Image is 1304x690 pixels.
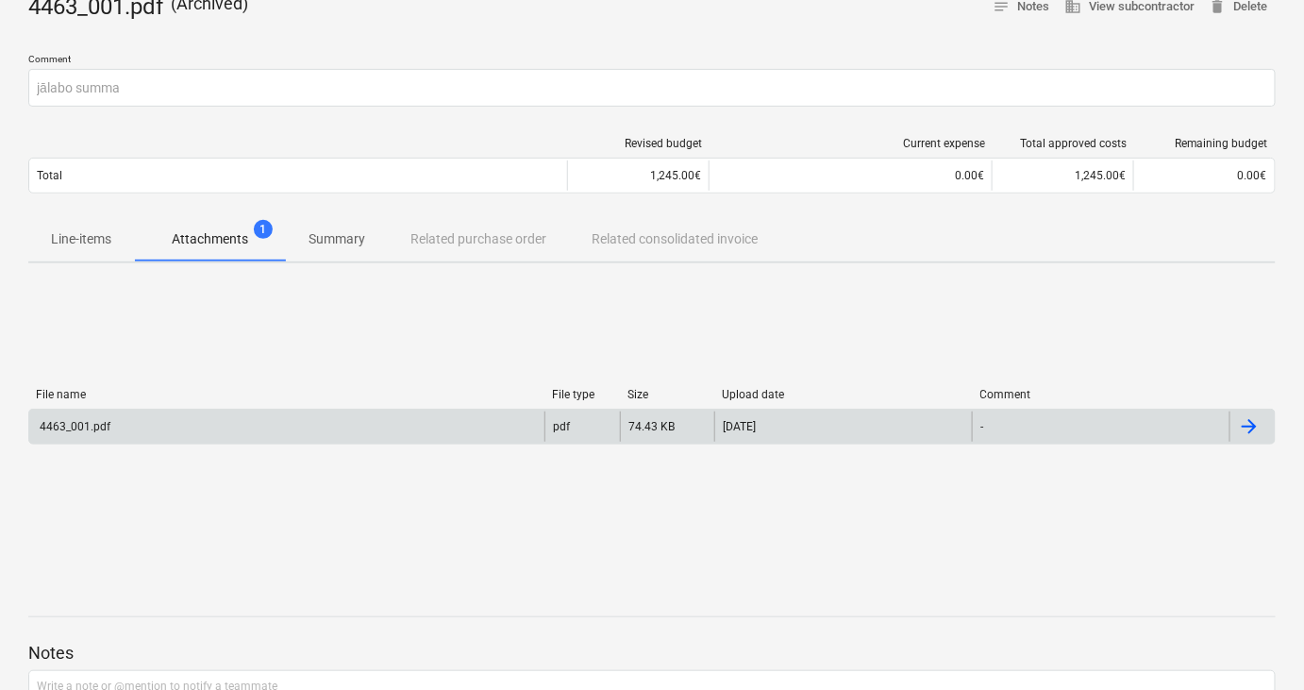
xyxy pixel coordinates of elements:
div: File type [552,388,612,401]
p: Summary [309,229,365,249]
p: Total [37,168,62,184]
div: 0.00€ [717,169,984,182]
span: 1 [254,220,273,239]
p: Notes [28,642,1276,665]
div: Upload date [722,388,965,401]
div: Size [627,388,707,401]
div: Revised budget [576,137,702,150]
div: Total approved costs [1000,137,1127,150]
div: 1,245.00€ [567,160,709,191]
div: 4463_001.pdf [37,420,110,433]
div: Remaining budget [1142,137,1268,150]
span: 0.00€ [1238,169,1267,182]
p: Comment [28,53,1276,69]
div: Comment [980,388,1224,401]
p: Attachments [172,229,248,249]
iframe: Chat Widget [1210,599,1304,690]
div: - [980,420,983,433]
div: pdf [553,420,570,433]
div: Current expense [717,137,985,150]
div: 1,245.00€ [992,160,1133,191]
div: 74.43 KB [628,420,675,433]
div: [DATE] [723,420,756,433]
div: File name [36,388,537,401]
p: Line-items [51,229,111,249]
